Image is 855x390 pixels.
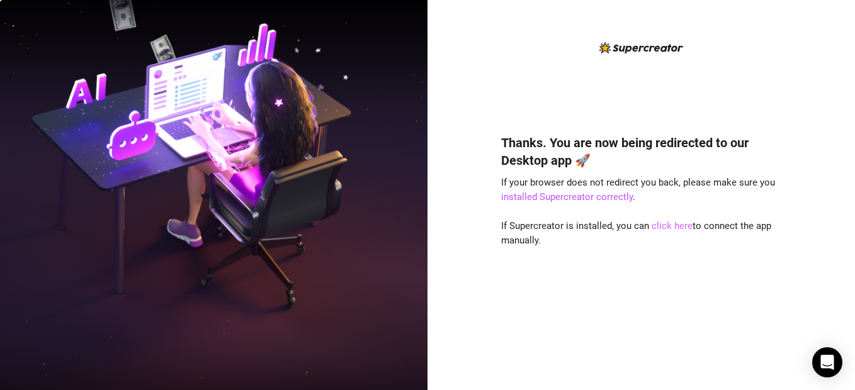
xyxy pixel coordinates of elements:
span: If your browser does not redirect you back, please make sure you . [501,177,775,203]
div: Open Intercom Messenger [812,347,842,377]
h4: Thanks. You are now being redirected to our Desktop app 🚀 [501,134,782,169]
span: If Supercreator is installed, you can to connect the app manually. [501,220,771,247]
a: installed Supercreator correctly [501,191,633,203]
a: click here [652,220,693,231]
img: logo-BBDzfeDw.svg [599,42,683,53]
